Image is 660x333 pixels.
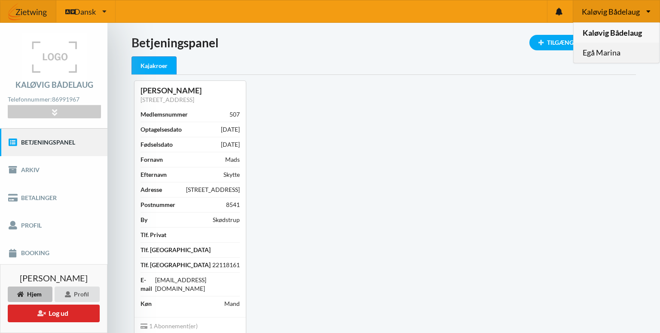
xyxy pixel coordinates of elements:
div: [DATE] [221,140,240,149]
span: Dansk [74,8,96,15]
div: Adresse [141,185,162,194]
a: Kaløvig Bådelaug [574,23,659,43]
div: Mads [225,155,240,164]
span: Kaløvig Bådelaug [582,8,640,15]
div: 507 [229,110,240,119]
div: Fødselsdato [141,140,173,149]
a: [STREET_ADDRESS] [141,96,194,103]
div: Tlf. [GEOGRAPHIC_DATA] [141,246,211,254]
img: logo [22,33,87,81]
div: Skytte [223,170,240,179]
div: Tlf. Privat [141,231,166,239]
div: Mand [224,299,240,308]
div: E-mail [141,276,155,293]
a: Egå Marina [574,43,659,63]
div: 22118161 [212,261,240,269]
div: Køn [141,299,152,308]
strong: 86991967 [52,96,79,103]
div: Efternavn [141,170,167,179]
div: Tlf. [GEOGRAPHIC_DATA] [141,261,211,269]
div: Medlemsnummer [141,110,188,119]
div: [DATE] [221,125,240,134]
div: Kajakroer [131,56,177,75]
div: Skødstrup [213,216,240,224]
div: [EMAIL_ADDRESS][DOMAIN_NAME] [155,276,240,293]
div: [STREET_ADDRESS] [186,185,240,194]
div: Postnummer [141,200,175,209]
div: 8541 [226,200,240,209]
div: Optagelsesdato [141,125,182,134]
div: Fornavn [141,155,163,164]
div: By [141,216,147,224]
div: Tilgængelige Produkter [529,35,636,50]
div: Profil [55,287,100,302]
h1: Betjeningspanel [131,35,636,50]
div: [PERSON_NAME] [141,86,240,96]
div: Kaløvig Bådelaug [15,81,93,89]
div: Hjem [8,287,52,302]
div: Telefonnummer: [8,94,101,105]
span: [PERSON_NAME] [20,274,88,282]
span: 1 Abonnement(er) [141,322,198,330]
button: Log ud [8,305,100,322]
